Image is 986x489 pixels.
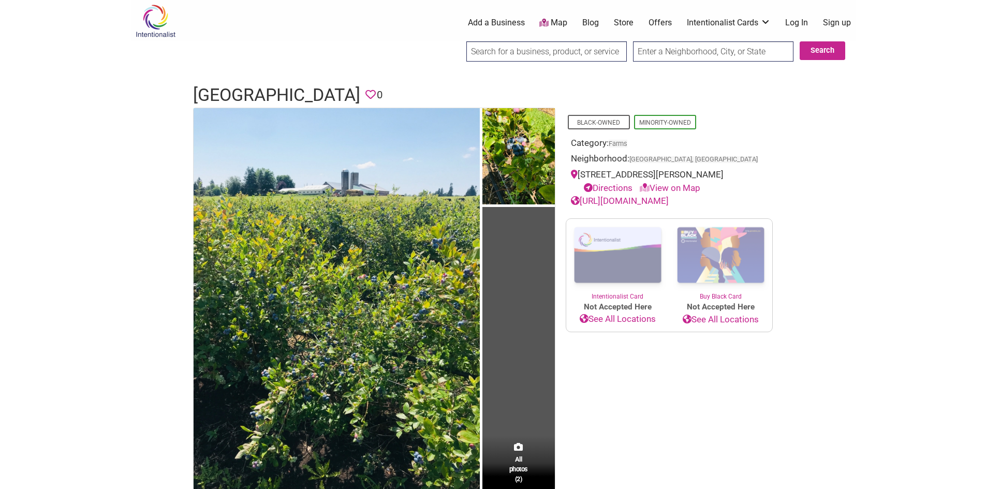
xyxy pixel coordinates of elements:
[640,183,700,193] a: View on Map
[687,17,771,28] a: Intentionalist Cards
[609,140,627,147] a: Farms
[377,87,382,103] span: 0
[466,41,627,62] input: Search for a business, product, or service
[669,219,772,292] img: Buy Black Card
[468,17,525,28] a: Add a Business
[509,454,528,484] span: All photos (2)
[800,41,845,60] button: Search
[669,313,772,327] a: See All Locations
[823,17,851,28] a: Sign up
[669,301,772,313] span: Not Accepted Here
[582,17,599,28] a: Blog
[131,4,180,38] img: Intentionalist
[571,152,768,168] div: Neighborhood:
[633,41,793,62] input: Enter a Neighborhood, City, or State
[629,156,758,163] span: [GEOGRAPHIC_DATA], [GEOGRAPHIC_DATA]
[577,119,620,126] a: Black-Owned
[571,168,768,195] div: [STREET_ADDRESS][PERSON_NAME]
[566,219,669,301] a: Intentionalist Card
[571,137,768,153] div: Category:
[566,219,669,292] img: Intentionalist Card
[193,83,360,108] h1: [GEOGRAPHIC_DATA]
[584,183,632,193] a: Directions
[669,219,772,302] a: Buy Black Card
[649,17,672,28] a: Offers
[614,17,634,28] a: Store
[566,313,669,326] a: See All Locations
[566,301,669,313] span: Not Accepted Here
[571,196,669,206] a: [URL][DOMAIN_NAME]
[785,17,808,28] a: Log In
[639,119,691,126] a: Minority-Owned
[539,17,567,29] a: Map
